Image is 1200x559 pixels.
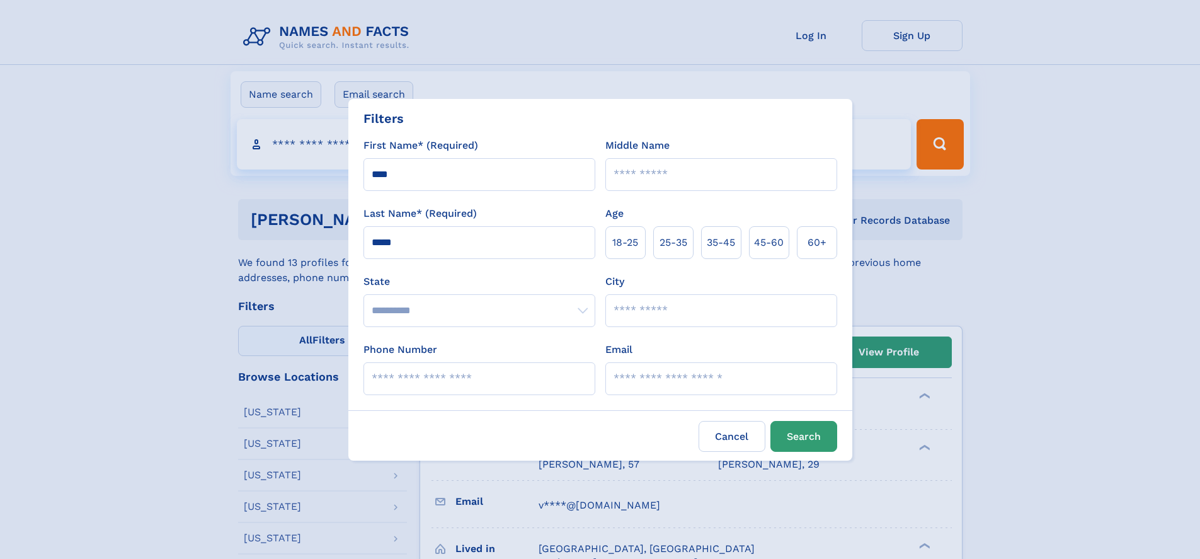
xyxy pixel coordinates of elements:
[699,421,765,452] label: Cancel
[612,235,638,250] span: 18‑25
[363,342,437,357] label: Phone Number
[363,206,477,221] label: Last Name* (Required)
[754,235,784,250] span: 45‑60
[363,138,478,153] label: First Name* (Required)
[605,342,632,357] label: Email
[605,274,624,289] label: City
[363,274,595,289] label: State
[605,206,624,221] label: Age
[660,235,687,250] span: 25‑35
[808,235,826,250] span: 60+
[605,138,670,153] label: Middle Name
[363,109,404,128] div: Filters
[770,421,837,452] button: Search
[707,235,735,250] span: 35‑45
